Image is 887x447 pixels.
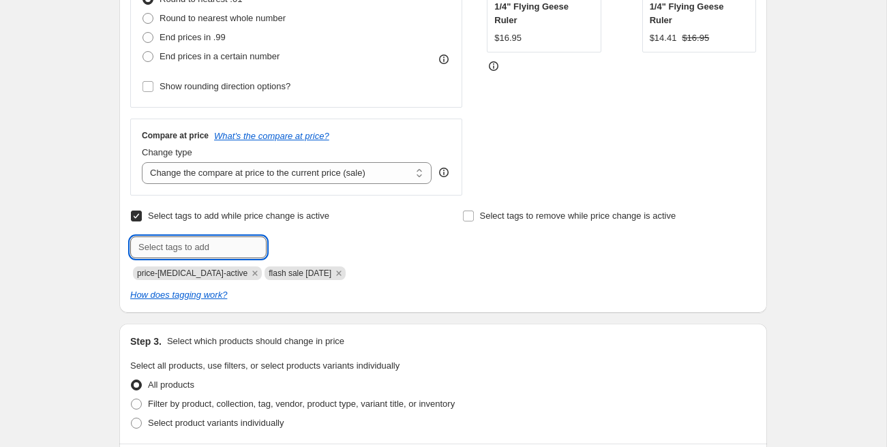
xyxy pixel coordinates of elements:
[148,380,194,390] span: All products
[142,130,209,141] h3: Compare at price
[148,399,455,409] span: Filter by product, collection, tag, vendor, product type, variant title, or inventory
[249,267,261,279] button: Remove price-change-job-active
[148,211,329,221] span: Select tags to add while price change is active
[160,81,290,91] span: Show rounding direction options?
[160,51,280,61] span: End prices in a certain number
[269,268,331,278] span: flash sale sept 19
[682,31,709,45] strike: $16.95
[333,267,345,279] button: Remove flash sale sept 19
[160,13,286,23] span: Round to nearest whole number
[494,31,522,45] div: $16.95
[148,418,284,428] span: Select product variants individually
[130,236,267,258] input: Select tags to add
[167,335,344,348] p: Select which products should change in price
[650,31,677,45] div: $14.41
[137,268,247,278] span: price-change-job-active
[214,131,329,141] button: What's the compare at price?
[130,360,400,371] span: Select all products, use filters, or select products variants individually
[437,166,451,179] div: help
[130,335,162,348] h2: Step 3.
[480,211,676,221] span: Select tags to remove while price change is active
[160,32,226,42] span: End prices in .99
[142,147,192,157] span: Change type
[130,290,227,300] a: How does tagging work?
